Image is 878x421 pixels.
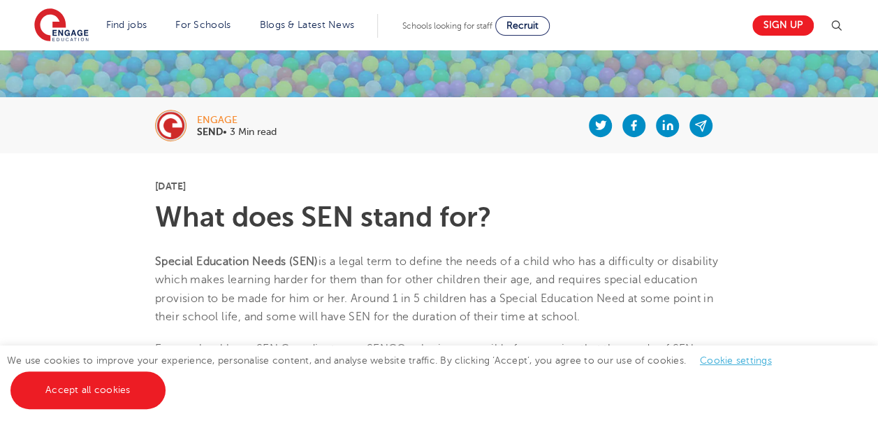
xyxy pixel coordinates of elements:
a: Sign up [752,15,814,36]
a: Cookie settings [700,355,772,366]
p: [DATE] [155,181,723,191]
a: For Schools [175,20,231,30]
p: • 3 Min read [197,127,277,137]
a: Accept all cookies [10,371,166,409]
span: We use cookies to improve your experience, personalise content, and analyse website traffic. By c... [7,355,786,395]
b: Special Education Needs (SEN) [155,255,319,268]
span: Recruit [506,20,539,31]
img: Engage Education [34,8,89,43]
span: is a legal term to define the needs of a child who has a difficulty or disability which makes lea... [155,255,718,323]
span: Schools looking for staff [402,21,492,31]
a: Find jobs [106,20,147,30]
a: Blogs & Latest News [260,20,355,30]
b: SEND [197,127,223,137]
h1: What does SEN stand for? [155,204,723,231]
div: engage [197,115,277,125]
span: Every school has a SEN Coordinator, or SENCO, who is responsible for ensuring that the needs of S... [155,343,694,373]
a: Recruit [495,16,550,36]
